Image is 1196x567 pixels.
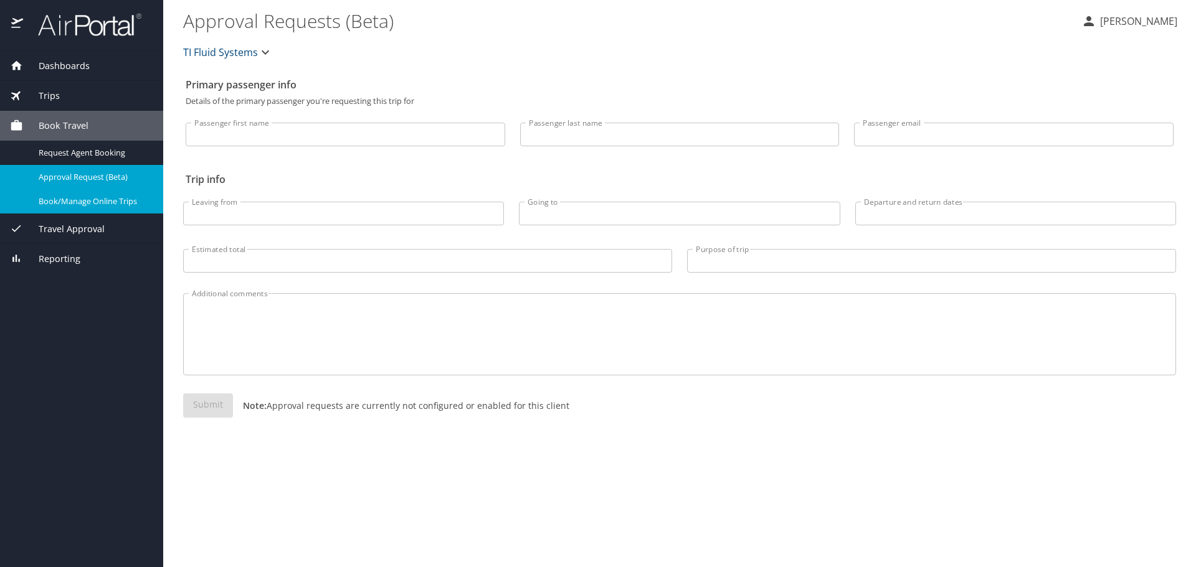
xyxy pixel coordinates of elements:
[183,44,258,61] span: TI Fluid Systems
[178,40,278,65] button: TI Fluid Systems
[243,400,267,411] strong: Note:
[23,222,105,236] span: Travel Approval
[23,119,88,133] span: Book Travel
[233,399,569,412] p: Approval requests are currently not configured or enabled for this client
[1096,14,1177,29] p: [PERSON_NAME]
[183,1,1071,40] h1: Approval Requests (Beta)
[24,12,141,37] img: airportal-logo.png
[11,12,24,37] img: icon-airportal.png
[186,75,1174,95] h2: Primary passenger info
[23,89,60,103] span: Trips
[39,147,148,159] span: Request Agent Booking
[39,195,148,207] span: Book/Manage Online Trips
[23,252,80,266] span: Reporting
[39,171,148,183] span: Approval Request (Beta)
[1076,10,1182,32] button: [PERSON_NAME]
[186,169,1174,189] h2: Trip info
[186,97,1174,105] p: Details of the primary passenger you're requesting this trip for
[23,59,90,73] span: Dashboards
